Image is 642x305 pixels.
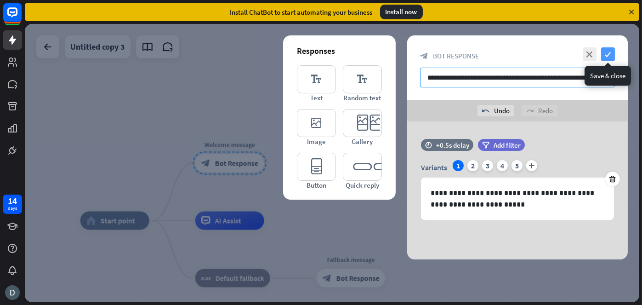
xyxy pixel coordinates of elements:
div: 2 [467,160,478,171]
div: days [8,205,17,212]
div: Install ChatBot to start automating your business [230,8,373,17]
button: Open LiveChat chat widget [7,4,35,31]
div: 5 [511,160,523,171]
a: 14 days [3,195,22,214]
div: 1 [453,160,464,171]
i: check [601,47,615,61]
div: Install now [380,5,423,19]
i: close [583,47,597,61]
i: undo [482,107,489,115]
div: 3 [482,160,493,171]
i: filter [482,142,489,149]
span: Bot Response [433,52,479,60]
div: 14 [8,197,17,205]
div: +0.5s delay [436,141,469,150]
i: plus [526,160,537,171]
div: Undo [477,105,514,116]
span: Variants [421,163,447,172]
i: redo [526,107,534,115]
i: block_bot_response [420,52,428,60]
i: time [425,142,432,148]
span: Add filter [494,141,521,150]
div: Redo [522,105,557,116]
div: 4 [497,160,508,171]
